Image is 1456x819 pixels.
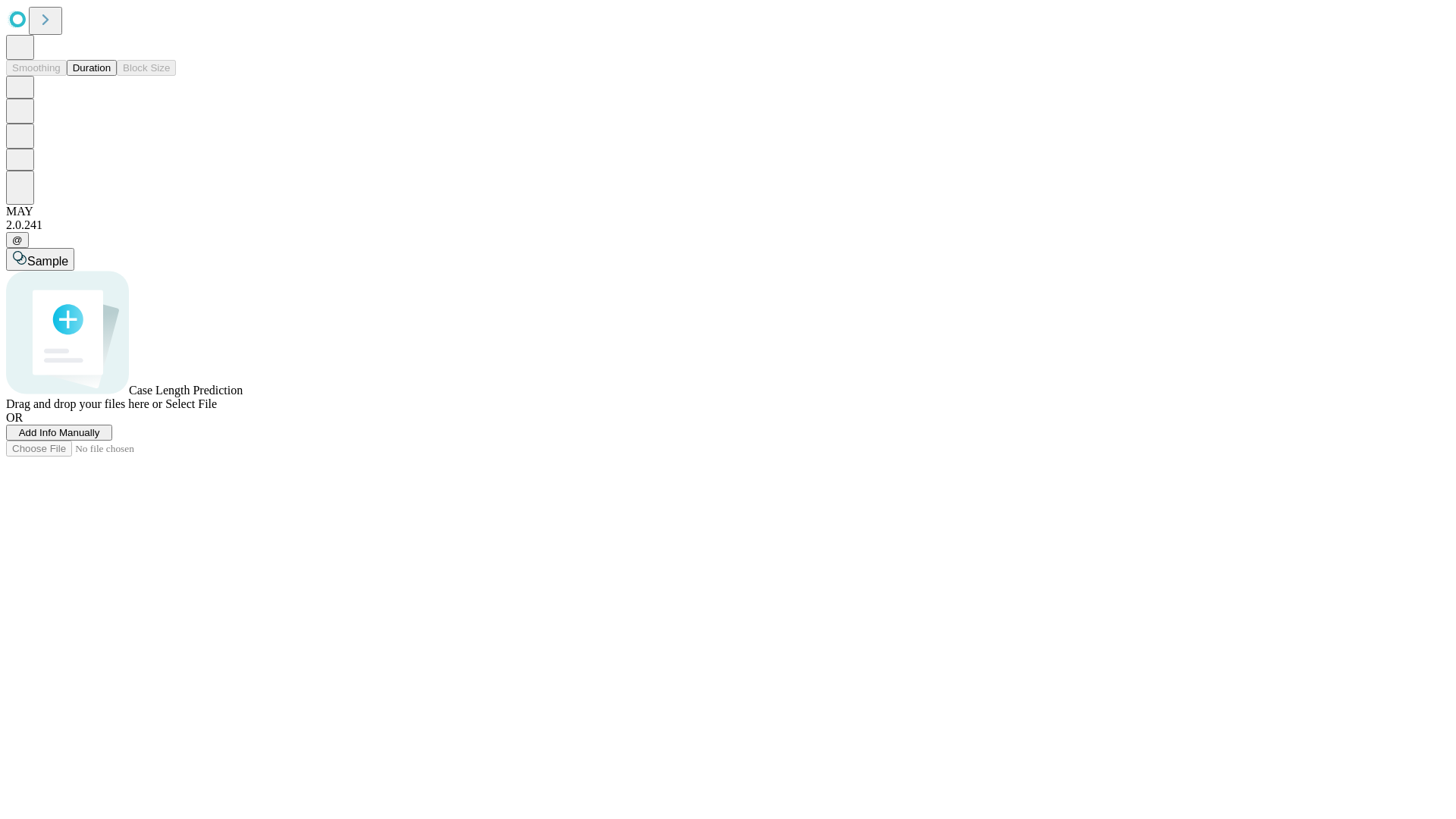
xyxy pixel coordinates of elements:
[6,205,1450,218] div: MAY
[6,411,23,424] span: OR
[19,427,100,438] span: Add Info Manually
[12,234,23,246] span: @
[129,384,243,397] span: Case Length Prediction
[67,60,117,76] button: Duration
[165,397,217,410] span: Select File
[117,60,176,76] button: Block Size
[6,232,29,248] button: @
[27,255,68,268] span: Sample
[6,218,1450,232] div: 2.0.241
[6,248,74,271] button: Sample
[6,425,112,441] button: Add Info Manually
[6,397,162,410] span: Drag and drop your files here or
[6,60,67,76] button: Smoothing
